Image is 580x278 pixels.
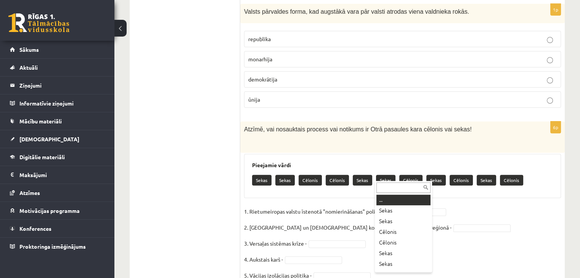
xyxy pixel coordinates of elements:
[376,248,431,259] div: Sekas
[376,237,431,248] div: Cēlonis
[376,227,431,237] div: Cēlonis
[376,195,431,205] div: ...
[376,259,431,269] div: Sekas
[376,205,431,216] div: Sekas
[376,216,431,227] div: Sekas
